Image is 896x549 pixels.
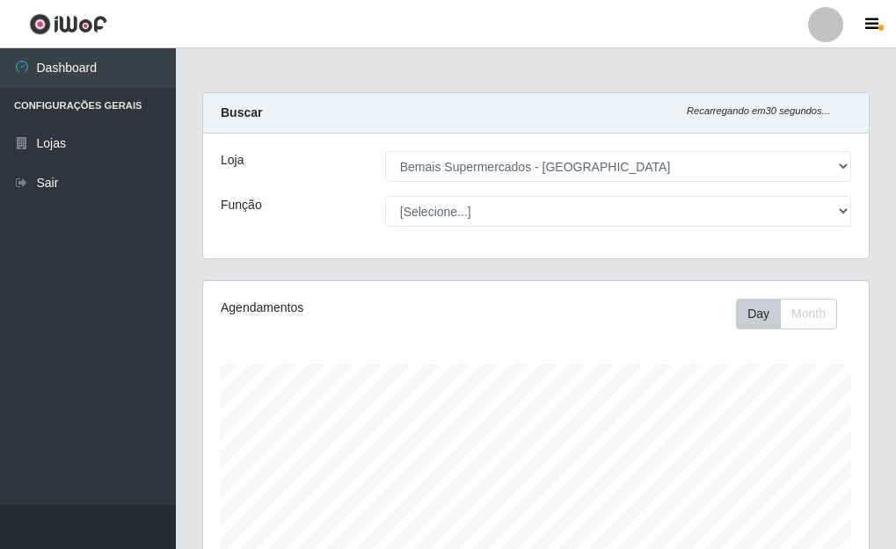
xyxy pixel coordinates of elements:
button: Day [736,299,781,329]
img: CoreUI Logo [29,13,107,35]
div: Agendamentos [221,299,468,317]
label: Loja [221,151,244,170]
strong: Buscar [221,105,262,119]
div: Toolbar with button groups [736,299,851,329]
button: Month [780,299,837,329]
label: Função [221,196,262,214]
i: Recarregando em 30 segundos... [687,105,830,116]
div: First group [736,299,837,329]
